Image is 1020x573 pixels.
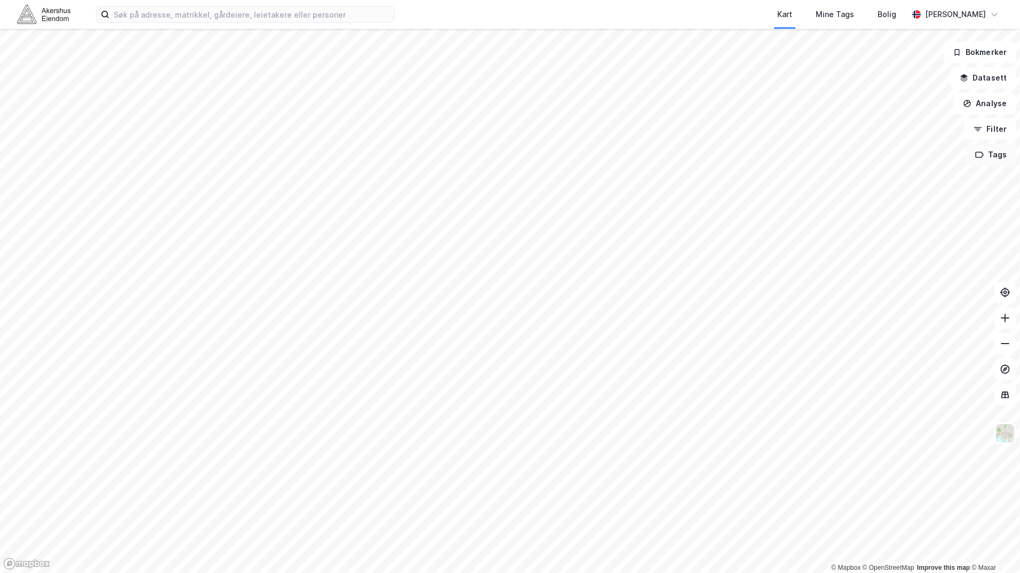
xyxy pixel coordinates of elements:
[954,93,1016,114] button: Analyse
[951,67,1016,89] button: Datasett
[17,5,70,23] img: akershus-eiendom-logo.9091f326c980b4bce74ccdd9f866810c.svg
[917,564,970,571] a: Improve this map
[878,8,896,21] div: Bolig
[863,564,914,571] a: OpenStreetMap
[3,558,50,570] a: Mapbox homepage
[925,8,986,21] div: [PERSON_NAME]
[967,522,1020,573] div: Kontrollprogram for chat
[944,42,1016,63] button: Bokmerker
[109,6,394,22] input: Søk på adresse, matrikkel, gårdeiere, leietakere eller personer
[777,8,792,21] div: Kart
[965,118,1016,140] button: Filter
[831,564,860,571] a: Mapbox
[816,8,854,21] div: Mine Tags
[967,522,1020,573] iframe: Chat Widget
[995,423,1015,443] img: Z
[966,144,1016,165] button: Tags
